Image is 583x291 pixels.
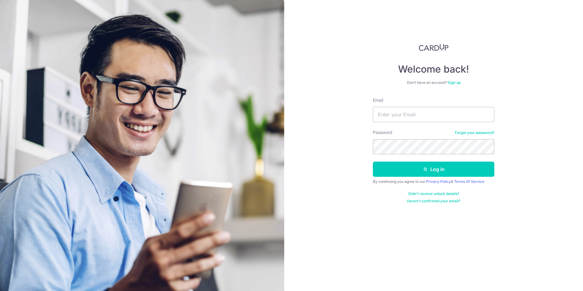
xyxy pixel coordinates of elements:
a: Sign up [448,80,461,85]
img: CardUp Logo [419,44,448,51]
a: Terms Of Service [454,179,484,184]
a: Haven't confirmed your email? [407,199,460,204]
a: Forgot your password? [455,130,494,135]
a: Privacy Policy [426,179,451,184]
label: Email [373,97,383,103]
button: Log in [373,162,494,177]
div: Don’t have an account? [373,80,494,85]
div: By continuing you agree to our & [373,179,494,184]
h4: Welcome back! [373,63,494,75]
input: Enter your Email [373,107,494,122]
label: Password [373,129,392,135]
a: Didn't receive unlock details? [408,191,459,196]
